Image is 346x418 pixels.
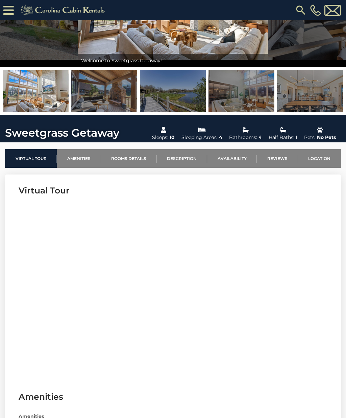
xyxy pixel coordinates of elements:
img: 165439077 [3,70,69,112]
a: [PHONE_NUMBER] [308,4,323,16]
a: Virtual Tour [5,149,57,168]
img: Khaki-logo.png [17,3,110,17]
a: Description [157,149,207,168]
img: 165439115 [71,70,137,112]
div: Welcome to Sweetgrass Getaway! [78,54,268,67]
a: Availability [207,149,257,168]
a: Reviews [257,149,298,168]
h3: Virtual Tour [19,185,327,196]
img: 165439086 [277,70,343,112]
img: search-regular.svg [295,4,307,16]
img: 165439079 [208,70,274,112]
a: Rooms Details [101,149,157,168]
img: 165447673 [140,70,206,112]
a: Amenities [57,149,101,168]
a: Location [298,149,341,168]
h3: Amenities [19,391,327,403]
